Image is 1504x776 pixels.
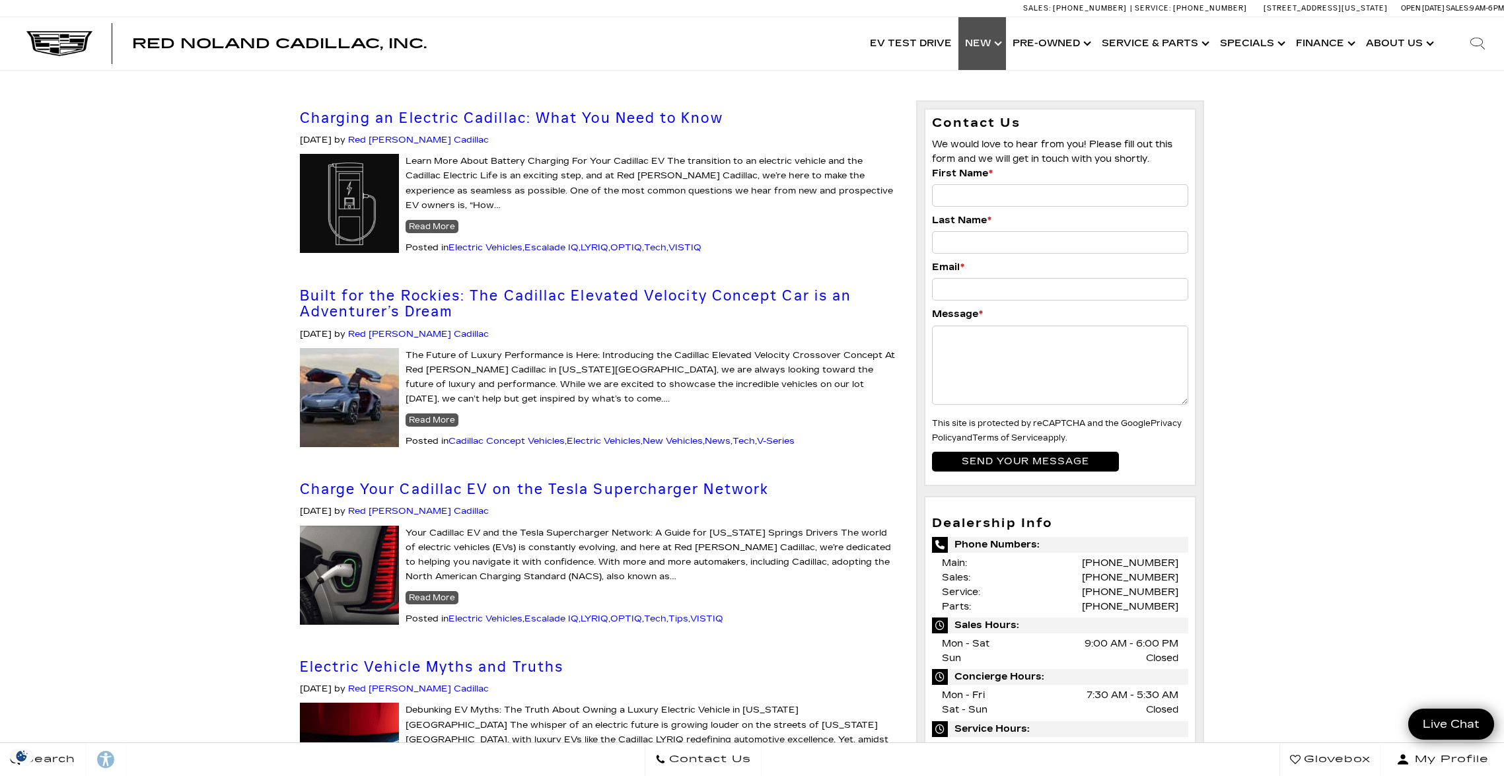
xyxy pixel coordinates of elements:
span: by [334,135,345,145]
label: Email [932,260,964,275]
span: Service: [1135,4,1171,13]
div: Posted in , , , , , [300,434,896,448]
a: [STREET_ADDRESS][US_STATE] [1264,4,1388,13]
p: The Future of Luxury Performance is Here: Introducing the Cadillac Elevated Velocity Crossover Co... [300,348,896,406]
a: Read More [406,591,458,604]
label: Message [932,307,983,322]
span: 7:30 AM - 5:30 PM [1087,740,1178,755]
div: Posted in , , , , , [300,240,896,255]
span: Phone Numbers: [932,537,1189,553]
a: Red [PERSON_NAME] Cadillac [348,684,489,694]
span: by [334,329,345,339]
span: Concierge Hours: [932,669,1189,685]
img: Cadillac Dark Logo with Cadillac White Text [26,31,92,56]
span: Sales Hours: [932,617,1189,633]
a: Escalade IQ [524,242,579,253]
img: Cadillac Electric Vehicle Charger Icon [300,154,399,253]
a: Tech [733,436,755,446]
a: Electric Vehicle Myths and Truths [300,658,564,676]
a: News [705,436,731,446]
a: Electric Vehicles [448,242,522,253]
span: [DATE] [300,684,332,694]
small: This site is protected by reCAPTCHA and the Google and apply. [932,419,1182,442]
a: Contact Us [645,743,762,776]
a: Specials [1213,17,1289,70]
a: About Us [1359,17,1438,70]
span: by [334,684,345,694]
section: Click to Open Cookie Consent Modal [7,749,37,763]
a: Read More [406,220,458,233]
span: Main: [942,557,967,569]
a: New [958,17,1006,70]
a: OPTIQ [610,614,642,624]
a: VISTIQ [668,242,701,253]
a: Tech [644,614,666,624]
a: Service & Parts [1095,17,1213,70]
label: Last Name [932,213,991,228]
span: Mon - Sat [942,638,989,649]
a: Red Noland Cadillac, Inc. [132,37,427,50]
span: Service: [942,586,980,598]
span: We would love to hear from you! Please fill out this form and we will get in touch with you shortly. [932,139,1172,164]
a: EV Test Drive [863,17,958,70]
h3: Dealership Info [932,517,1189,530]
a: Privacy Policy [932,419,1182,442]
a: Escalade IQ [524,614,579,624]
h3: Contact Us [932,116,1189,131]
span: 9 AM-6 PM [1470,4,1504,13]
a: Tech [644,242,666,253]
a: Tips [668,614,688,624]
button: Open user profile menu [1381,743,1504,776]
span: [DATE] [300,506,332,516]
span: Sat - Sun [942,704,987,715]
span: 9:00 AM - 6:00 PM [1085,637,1178,651]
span: Sun [942,653,961,664]
div: Posted in , , , , , , [300,612,896,626]
a: Read More [406,413,458,427]
a: Built for the Rockies: The Cadillac Elevated Velocity Concept Car is an Adventurer’s Dream [300,287,852,320]
input: Send your message [932,452,1119,472]
span: Closed [1146,651,1178,666]
img: Opt-Out Icon [7,749,37,763]
a: Electric Vehicles [448,614,522,624]
label: First Name [932,166,993,181]
a: New Vehicles [643,436,703,446]
p: Debunking EV Myths: The Truth About Owning a Luxury Electric Vehicle in [US_STATE][GEOGRAPHIC_DAT... [300,703,896,761]
a: Finance [1289,17,1359,70]
a: Red [PERSON_NAME] Cadillac [348,506,489,516]
a: [PHONE_NUMBER] [1082,601,1178,612]
span: Sales: [942,572,970,583]
span: Live Chat [1416,717,1486,732]
a: Red [PERSON_NAME] Cadillac [348,329,489,339]
span: Sales: [1446,4,1470,13]
a: LYRIQ [581,614,608,624]
p: Learn More About Battery Charging For Your Cadillac EV The transition to an electric vehicle and ... [300,154,896,212]
a: OPTIQ [610,242,642,253]
span: [PHONE_NUMBER] [1053,4,1127,13]
span: Parts: [942,601,971,612]
a: Glovebox [1279,743,1381,776]
a: Sales: [PHONE_NUMBER] [1023,5,1130,12]
span: Mon - Fri [942,689,985,701]
span: [DATE] [300,329,332,339]
span: 7:30 AM - 5:30 AM [1087,688,1178,703]
span: by [334,506,345,516]
a: Charge Your Cadillac EV on the Tesla Supercharger Network [300,480,770,498]
a: V-Series [757,436,795,446]
span: Contact Us [666,750,751,769]
span: My Profile [1410,750,1489,769]
span: Search [20,750,75,769]
a: VISTIQ [690,614,723,624]
a: [PHONE_NUMBER] [1082,586,1178,598]
a: Red [PERSON_NAME] Cadillac [348,135,489,145]
a: Service: [PHONE_NUMBER] [1130,5,1250,12]
span: [DATE] [300,135,332,145]
span: Closed [1146,703,1178,717]
span: Red Noland Cadillac, Inc. [132,36,427,52]
a: [PHONE_NUMBER] [1082,572,1178,583]
a: Electric Vehicles [567,436,641,446]
span: Service Hours: [932,721,1189,737]
span: [PHONE_NUMBER] [1173,4,1247,13]
p: Your Cadillac EV and the Tesla Supercharger Network: A Guide for [US_STATE] Springs Drivers The w... [300,526,896,584]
